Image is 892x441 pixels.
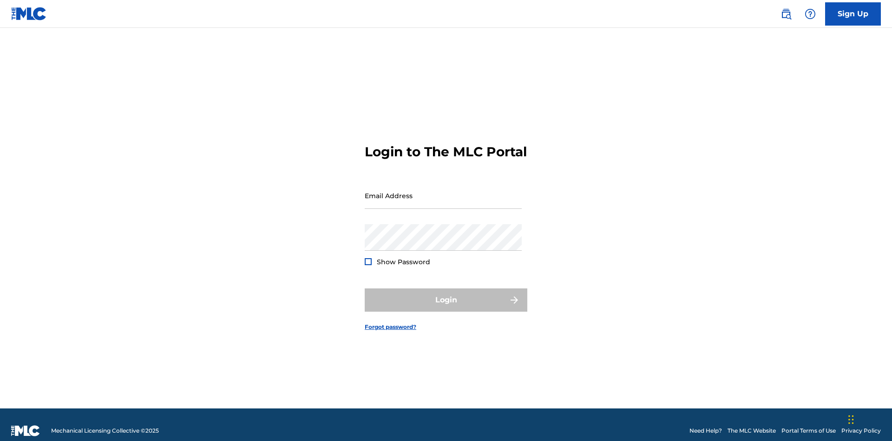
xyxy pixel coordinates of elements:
[841,427,881,435] a: Privacy Policy
[780,8,792,20] img: search
[801,5,820,23] div: Help
[51,427,159,435] span: Mechanical Licensing Collective © 2025
[11,425,40,436] img: logo
[848,406,854,434] div: Drag
[689,427,722,435] a: Need Help?
[11,7,47,20] img: MLC Logo
[777,5,795,23] a: Public Search
[846,396,892,441] iframe: Chat Widget
[365,144,527,160] h3: Login to The MLC Portal
[825,2,881,26] a: Sign Up
[728,427,776,435] a: The MLC Website
[365,323,416,331] a: Forgot password?
[805,8,816,20] img: help
[781,427,836,435] a: Portal Terms of Use
[377,258,430,266] span: Show Password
